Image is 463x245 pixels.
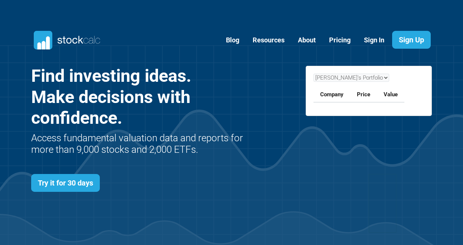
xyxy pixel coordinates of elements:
[377,87,404,102] th: Value
[350,87,377,102] th: Price
[392,31,431,49] a: Sign Up
[358,31,390,49] a: Sign In
[31,174,100,192] a: Try it for 30 days
[292,31,321,49] a: About
[313,87,350,102] th: Company
[31,132,260,155] h2: Access fundamental valuation data and reports for more than 9,000 stocks and 2,000 ETFs.
[31,65,260,128] h1: Find investing ideas. Make decisions with confidence.
[247,31,290,49] a: Resources
[324,31,356,49] a: Pricing
[220,31,245,49] a: Blog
